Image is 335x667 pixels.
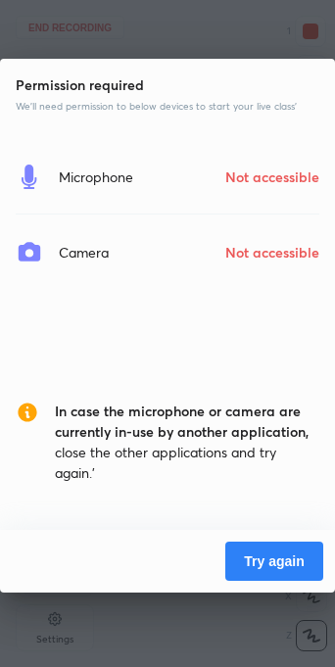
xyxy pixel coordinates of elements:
button: Try again [225,542,323,581]
h4: Camera [59,242,109,262]
h4: Permission required [16,74,319,95]
span: In case the microphone or camera are currently in-use by another application, [55,402,309,441]
span: close the other applications and try again.’ [55,401,319,483]
p: We’ll need permission to below devices to start your live class’ [16,99,319,114]
h4: Not accessible [225,242,319,262]
h4: Not accessible [225,167,319,187]
h4: Microphone [59,167,133,187]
